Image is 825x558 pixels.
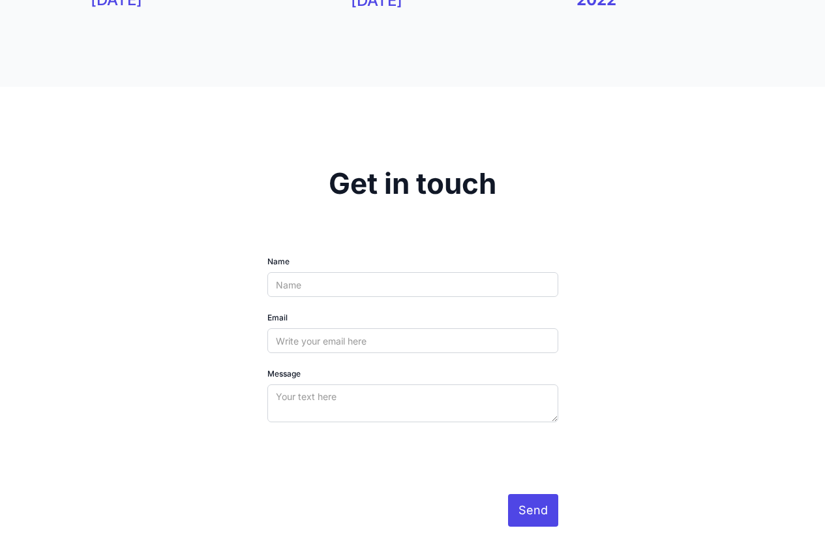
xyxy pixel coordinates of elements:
[508,494,558,527] input: Send
[267,313,558,323] label: Email
[267,438,466,489] iframe: reCAPTCHA
[267,272,558,297] input: Name
[267,328,558,353] input: Write your email here
[267,256,558,267] label: Name
[267,256,558,527] form: Email Form
[52,165,774,202] h2: Get in touch
[267,369,558,379] label: Message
